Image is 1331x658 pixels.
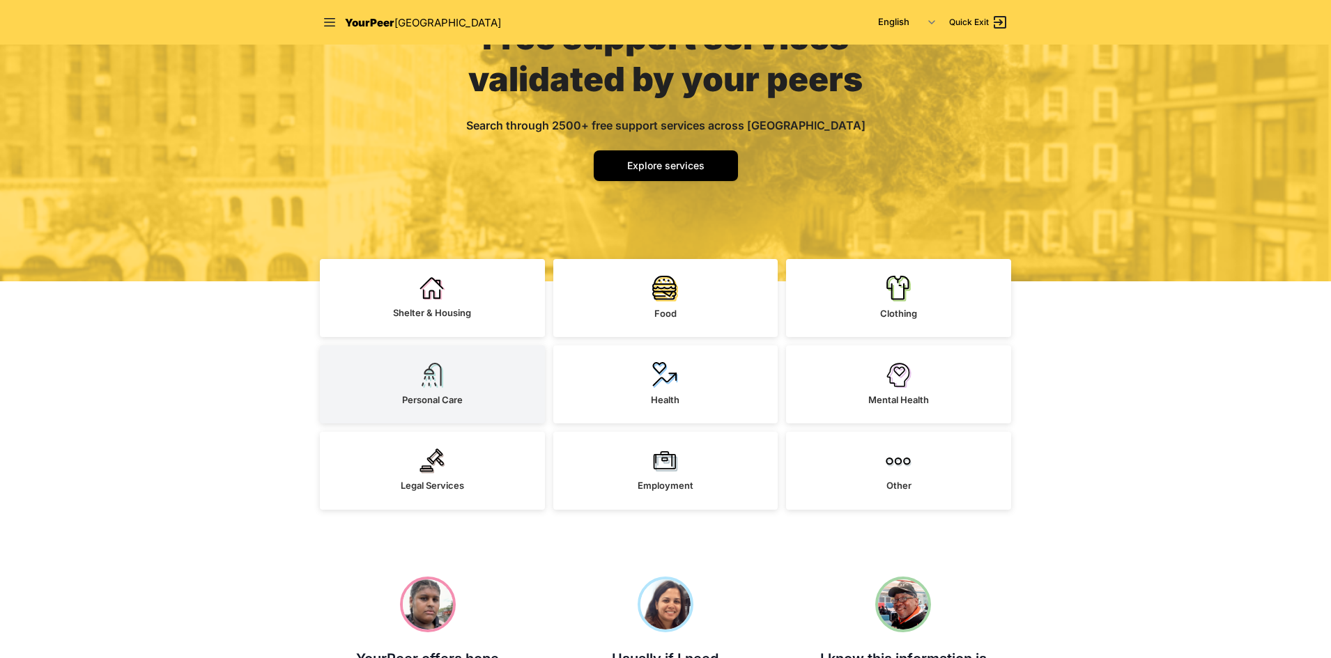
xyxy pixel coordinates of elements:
[466,118,865,132] span: Search through 2500+ free support services across [GEOGRAPHIC_DATA]
[786,259,1011,337] a: Clothing
[880,308,917,319] span: Clothing
[638,480,693,491] span: Employment
[401,480,464,491] span: Legal Services
[651,394,679,405] span: Health
[868,394,929,405] span: Mental Health
[393,307,471,318] span: Shelter & Housing
[786,345,1011,423] a: Mental Health
[553,345,778,423] a: Health
[553,432,778,510] a: Employment
[654,308,677,319] span: Food
[320,432,545,510] a: Legal Services
[949,17,989,28] span: Quick Exit
[394,16,501,29] span: [GEOGRAPHIC_DATA]
[468,17,863,100] span: Free support services validated by your peers
[345,16,394,29] span: YourPeer
[594,150,738,181] a: Explore services
[553,259,778,337] a: Food
[320,345,545,423] a: Personal Care
[627,159,705,171] span: Explore services
[320,259,545,337] a: Shelter & Housing
[345,14,501,31] a: YourPeer[GEOGRAPHIC_DATA]
[886,480,911,491] span: Other
[402,394,463,405] span: Personal Care
[786,432,1011,510] a: Other
[949,14,1008,31] a: Quick Exit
